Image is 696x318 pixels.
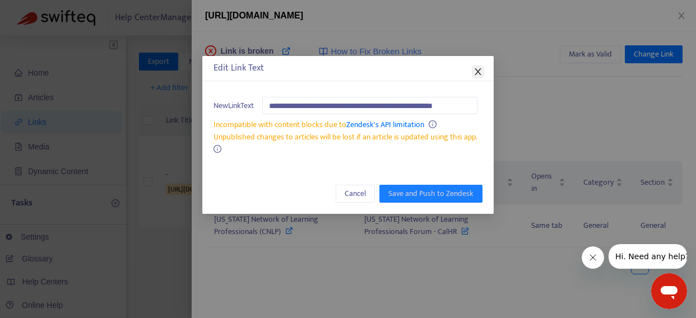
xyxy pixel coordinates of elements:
span: Incompatible with content blocks due to [214,118,424,131]
span: New Link Text [214,100,254,112]
span: Hi. Need any help? [7,8,81,17]
span: info-circle [214,145,221,153]
span: Unpublished changes to articles will be lost if an article is updated using this app. [214,130,477,143]
iframe: Button to launch messaging window [651,273,687,309]
iframe: Close message [582,246,604,269]
button: Close [472,66,484,78]
div: Edit Link Text [214,62,482,75]
a: Zendesk's API limitation [346,118,424,131]
button: Save and Push to Zendesk [379,185,482,203]
span: close [474,67,482,76]
button: Cancel [336,185,375,203]
span: info-circle [429,120,437,128]
iframe: Message from company [609,244,687,269]
span: Cancel [345,188,366,200]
